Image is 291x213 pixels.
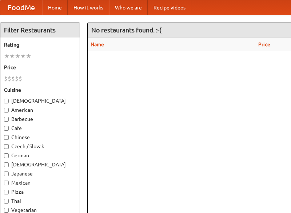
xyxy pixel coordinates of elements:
input: Thai [4,199,9,204]
input: German [4,153,9,158]
label: Cafe [4,125,76,132]
input: Pizza [4,190,9,194]
input: [DEMOGRAPHIC_DATA] [4,99,9,103]
label: Thai [4,197,76,205]
li: ★ [9,52,15,60]
input: American [4,108,9,113]
label: Czech / Slovak [4,143,76,150]
h5: Cuisine [4,86,76,94]
input: Mexican [4,181,9,185]
ng-pluralize: No restaurants found. :-( [91,27,162,33]
li: ★ [26,52,31,60]
a: Name [91,42,104,47]
a: Price [258,42,270,47]
label: Pizza [4,188,76,196]
li: $ [8,75,11,83]
input: Japanese [4,171,9,176]
label: [DEMOGRAPHIC_DATA] [4,97,76,104]
label: Barbecue [4,115,76,123]
li: ★ [4,52,9,60]
li: ★ [20,52,26,60]
a: Recipe videos [148,0,191,15]
label: [DEMOGRAPHIC_DATA] [4,161,76,168]
a: Home [42,0,68,15]
label: Mexican [4,179,76,186]
input: Chinese [4,135,9,140]
input: Czech / Slovak [4,144,9,149]
h5: Rating [4,41,76,48]
li: $ [15,75,19,83]
h4: Filter Restaurants [0,23,80,38]
input: [DEMOGRAPHIC_DATA] [4,162,9,167]
label: Chinese [4,134,76,141]
input: Barbecue [4,117,9,122]
li: $ [4,75,8,83]
input: Vegetarian [4,208,9,213]
li: $ [19,75,22,83]
label: American [4,106,76,114]
label: Japanese [4,170,76,177]
a: Who we are [109,0,148,15]
label: German [4,152,76,159]
li: ★ [15,52,20,60]
h5: Price [4,64,76,71]
li: $ [11,75,15,83]
input: Cafe [4,126,9,131]
a: How it works [68,0,109,15]
a: FoodMe [0,0,42,15]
